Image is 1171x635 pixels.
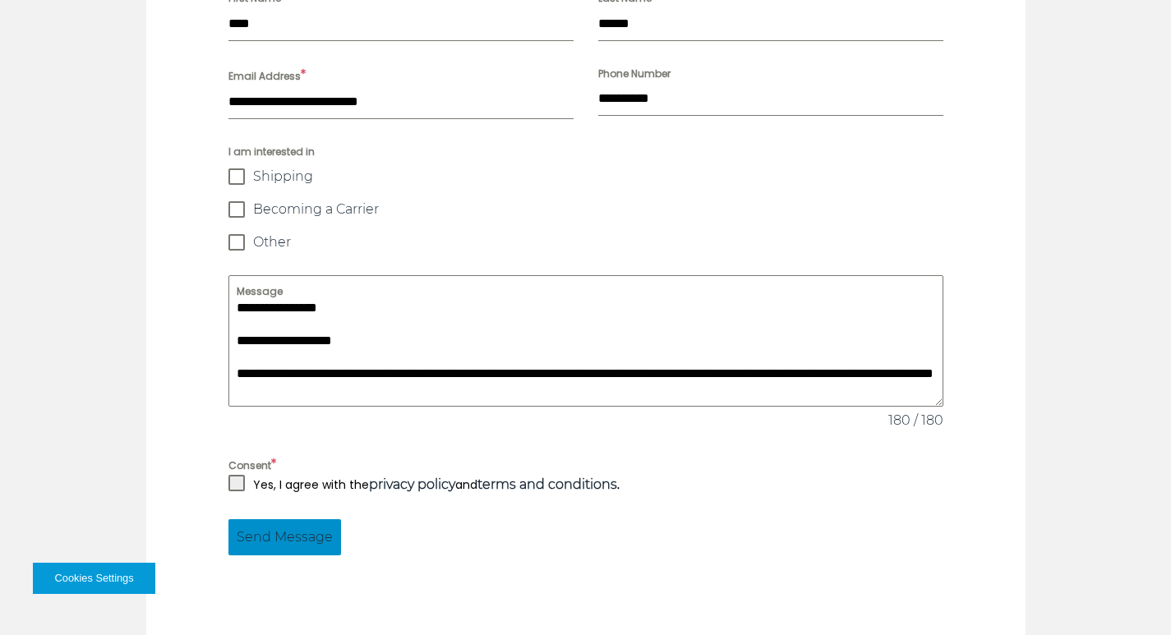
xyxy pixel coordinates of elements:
span: Send Message [237,527,333,547]
strong: . [477,476,620,493]
button: Send Message [228,519,341,555]
span: 180 / 180 [888,411,943,430]
span: Shipping [253,168,313,185]
button: Cookies Settings [33,563,155,594]
label: Consent [228,455,943,475]
a: terms and conditions [477,476,617,492]
a: privacy policy [369,476,455,492]
p: Yes, I agree with the and [253,475,620,495]
label: Other [228,234,943,251]
label: Shipping [228,168,943,185]
span: Becoming a Carrier [253,201,379,218]
span: Other [253,234,291,251]
span: I am interested in [228,144,943,160]
label: Becoming a Carrier [228,201,943,218]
